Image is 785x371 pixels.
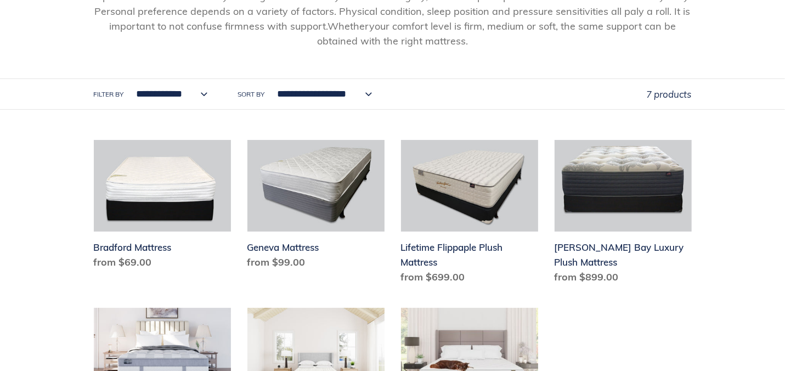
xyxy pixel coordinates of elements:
[327,20,369,32] span: Whether
[647,88,692,100] span: 7 products
[238,89,265,99] label: Sort by
[94,89,124,99] label: Filter by
[94,140,231,274] a: Bradford Mattress
[401,140,538,289] a: Lifetime Flippaple Plush Mattress
[555,140,692,289] a: Chadwick Bay Luxury Plush Mattress
[247,140,385,274] a: Geneva Mattress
